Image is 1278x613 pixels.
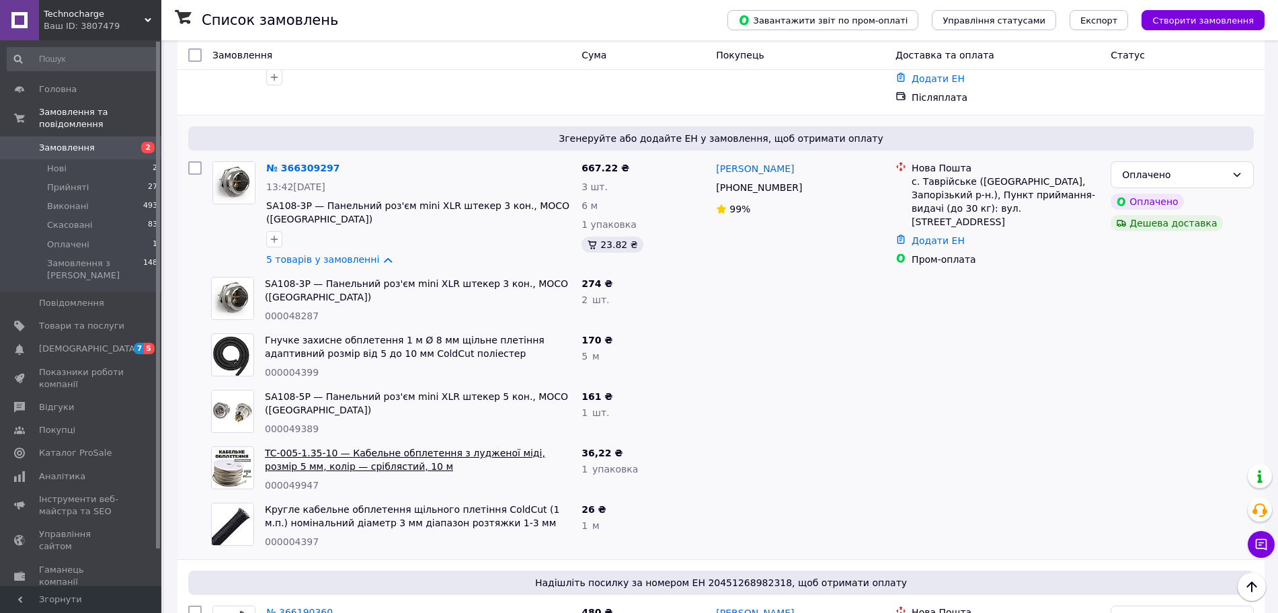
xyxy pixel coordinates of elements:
span: Замовлення з [PERSON_NAME] [47,257,143,282]
a: Створити замовлення [1128,14,1265,25]
div: Ваш ID: 3807479 [44,20,161,32]
span: 000049947 [265,480,319,491]
a: Фото товару [212,161,255,204]
button: Завантажити звіт по пром-оплаті [727,10,918,30]
a: [PERSON_NAME] [716,162,794,175]
div: Оплачено [1122,167,1226,182]
span: Покупці [39,424,75,436]
span: 1 [153,239,157,251]
span: 2 [141,142,155,153]
span: 2 шт. [582,294,609,305]
span: 1 упаковка [582,464,638,475]
img: Фото товару [212,503,253,545]
span: [DEMOGRAPHIC_DATA] [39,343,138,355]
span: Завантажити звіт по пром-оплаті [738,14,908,26]
span: Інструменти веб-майстра та SEO [39,493,124,518]
span: Замовлення [39,142,95,154]
span: 36,22 ₴ [582,448,623,458]
a: TC-005-1.35-10 — Кабельне обплетення з лудженої міді, розмір 5 мм, колір — сріблястий, 10 м [265,448,545,472]
a: Додати ЕН [912,73,965,84]
span: 000004399 [265,367,319,378]
button: Створити замовлення [1142,10,1265,30]
span: 1 шт. [582,407,609,418]
img: Фото товару [212,391,253,432]
span: 493 [143,200,157,212]
span: 27 [148,181,157,194]
span: Гаманець компанії [39,564,124,588]
button: Управління статусами [932,10,1056,30]
span: Оплачені [47,239,89,251]
a: SA108-3P — Панельний роз'єм mini XLR штекер 3 кон., MOCO ([GEOGRAPHIC_DATA]) [266,200,569,224]
span: 2 [153,163,157,175]
span: Виконані [47,200,89,212]
span: 148 [143,257,157,282]
span: Каталог ProSale [39,447,112,459]
input: Пошук [7,47,159,71]
span: Повідомлення [39,297,104,309]
div: [PHONE_NUMBER] [713,178,805,197]
a: SA108-5P — Панельний роз'єм mini XLR штекер 5 кон., MOCO ([GEOGRAPHIC_DATA]) [265,391,568,415]
a: Кругле кабельне обплетення щільного плетіння ColdCut (1 м.п.) номінальний діаметр 3 мм діапазон р... [265,504,559,542]
span: 83 [148,219,157,231]
span: Управління статусами [943,15,1045,26]
span: Technocharge [44,8,145,20]
span: 1 упаковка [582,219,637,230]
div: с. Таврійське ([GEOGRAPHIC_DATA], Запорізький р-н.), Пункт приймання-видачі (до 30 кг): вул. [STR... [912,175,1100,229]
span: 26 ₴ [582,504,606,515]
span: Замовлення та повідомлення [39,106,161,130]
span: Нові [47,163,67,175]
span: 667.22 ₴ [582,163,629,173]
div: Пром-оплата [912,253,1100,266]
div: Дешева доставка [1111,215,1222,231]
span: Надішліть посилку за номером ЕН 20451268982318, щоб отримати оплату [194,576,1248,589]
button: Наверх [1238,573,1266,601]
div: Нова Пошта [912,161,1100,175]
span: Створити замовлення [1152,15,1254,26]
span: Скасовані [47,219,93,231]
span: Прийняті [47,181,89,194]
button: Експорт [1070,10,1129,30]
button: Чат з покупцем [1248,531,1275,558]
span: Товари та послуги [39,320,124,332]
span: Експорт [1080,15,1118,26]
span: 7 [134,343,145,354]
a: № 366309297 [266,163,340,173]
a: Гнучке захисне обплетення 1 м Ø 8 мм щільне плетіння адаптивний розмір від 5 до 10 мм ColdCut пол... [265,335,545,359]
span: 161 ₴ [582,391,612,402]
img: Фото товару [212,449,253,487]
span: 000004397 [265,536,319,547]
span: Доставка та оплата [895,50,994,60]
span: Управління сайтом [39,528,124,553]
span: Cума [582,50,606,60]
span: Показники роботи компанії [39,366,124,391]
span: 3 шт. [582,181,608,192]
span: 000049389 [265,423,319,434]
a: SA108-3P — Панельний роз'єм mini XLR штекер 3 кон., MOCO ([GEOGRAPHIC_DATA]) [265,278,568,302]
span: Статус [1111,50,1145,60]
span: Замовлення [212,50,272,60]
img: Фото товару [213,334,253,376]
span: Відгуки [39,401,74,413]
span: 000048287 [265,311,319,321]
span: 1 м [582,520,599,531]
span: Згенеруйте або додайте ЕН у замовлення, щоб отримати оплату [194,132,1248,145]
span: Аналітика [39,471,85,483]
span: Головна [39,83,77,95]
h1: Список замовлень [202,12,338,28]
span: 6 м [582,200,598,211]
img: Фото товару [212,278,253,319]
a: Додати ЕН [912,235,965,246]
span: 5 [144,343,155,354]
div: Оплачено [1111,194,1183,210]
img: Фото товару [213,162,255,204]
a: 5 товарів у замовленні [266,254,379,265]
div: Післяплата [912,91,1100,104]
span: 274 ₴ [582,278,612,289]
span: 5 м [582,351,599,362]
div: 23.82 ₴ [582,237,643,253]
span: 99% [729,204,750,214]
span: 170 ₴ [582,335,612,345]
span: Покупець [716,50,764,60]
span: 13:42[DATE] [266,181,325,192]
